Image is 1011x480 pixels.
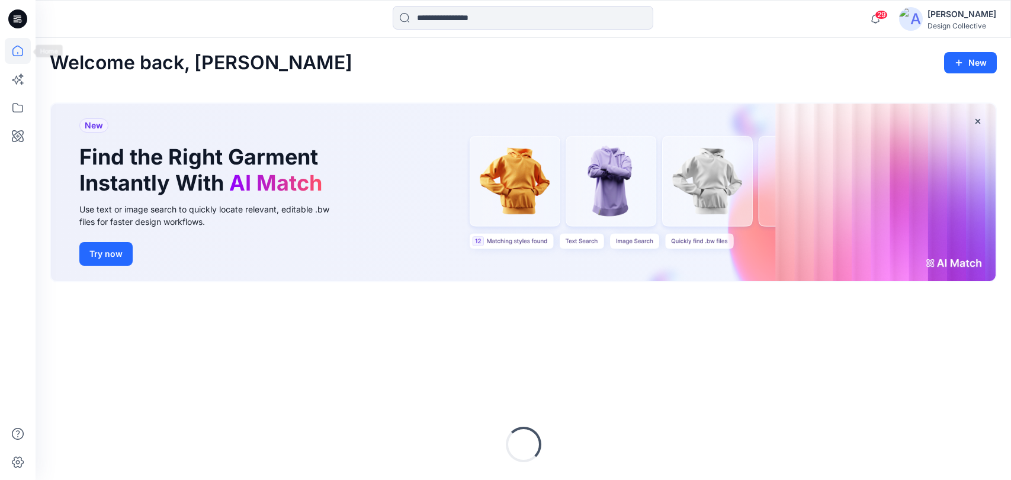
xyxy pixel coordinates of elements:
[79,203,346,228] div: Use text or image search to quickly locate relevant, editable .bw files for faster design workflows.
[927,21,996,30] div: Design Collective
[85,118,103,133] span: New
[50,52,352,74] h2: Welcome back, [PERSON_NAME]
[927,7,996,21] div: [PERSON_NAME]
[79,242,133,266] button: Try now
[79,144,328,195] h1: Find the Right Garment Instantly With
[899,7,923,31] img: avatar
[944,52,997,73] button: New
[875,10,888,20] span: 29
[229,170,322,196] span: AI Match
